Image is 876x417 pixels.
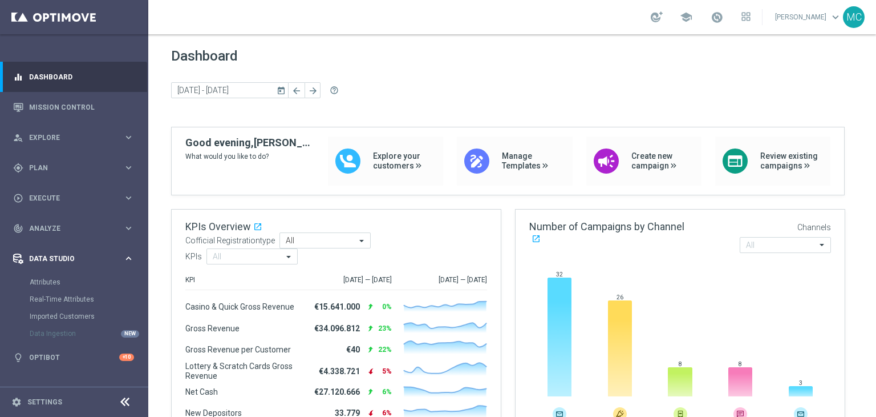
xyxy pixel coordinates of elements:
[123,162,134,173] i: keyboard_arrow_right
[13,352,23,363] i: lightbulb
[13,254,123,264] div: Data Studio
[29,62,134,92] a: Dashboard
[123,223,134,234] i: keyboard_arrow_right
[30,308,147,325] div: Imported Customers
[30,325,147,342] div: Data Ingestion
[680,11,692,23] span: school
[13,254,135,263] button: Data Studio keyboard_arrow_right
[30,278,119,287] a: Attributes
[13,72,23,82] i: equalizer
[13,193,123,203] div: Execute
[29,134,123,141] span: Explore
[13,73,135,82] button: equalizer Dashboard
[11,397,22,407] i: settings
[29,165,123,171] span: Plan
[29,342,119,372] a: Optibot
[30,274,147,291] div: Attributes
[13,163,135,173] button: gps_fixed Plan keyboard_arrow_right
[13,223,123,234] div: Analyze
[29,195,123,202] span: Execute
[13,133,23,143] i: person_search
[121,330,139,338] div: NEW
[13,353,135,362] button: lightbulb Optibot +10
[13,92,134,122] div: Mission Control
[29,255,123,262] span: Data Studio
[13,133,123,143] div: Explore
[119,354,134,361] div: +10
[123,132,134,143] i: keyboard_arrow_right
[13,194,135,203] button: play_circle_outline Execute keyboard_arrow_right
[13,163,23,173] i: gps_fixed
[30,291,147,308] div: Real-Time Attributes
[13,133,135,142] button: person_search Explore keyboard_arrow_right
[13,223,23,234] i: track_changes
[29,92,134,122] a: Mission Control
[27,399,62,406] a: Settings
[29,225,123,232] span: Analyze
[13,103,135,112] button: Mission Control
[774,9,843,26] a: [PERSON_NAME]keyboard_arrow_down
[13,224,135,233] button: track_changes Analyze keyboard_arrow_right
[829,11,842,23] span: keyboard_arrow_down
[843,6,865,28] div: MC
[123,253,134,264] i: keyboard_arrow_right
[30,295,119,304] a: Real-Time Attributes
[13,163,123,173] div: Plan
[30,312,119,321] a: Imported Customers
[13,193,23,203] i: play_circle_outline
[13,62,134,92] div: Dashboard
[123,193,134,203] i: keyboard_arrow_right
[13,342,134,372] div: Optibot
